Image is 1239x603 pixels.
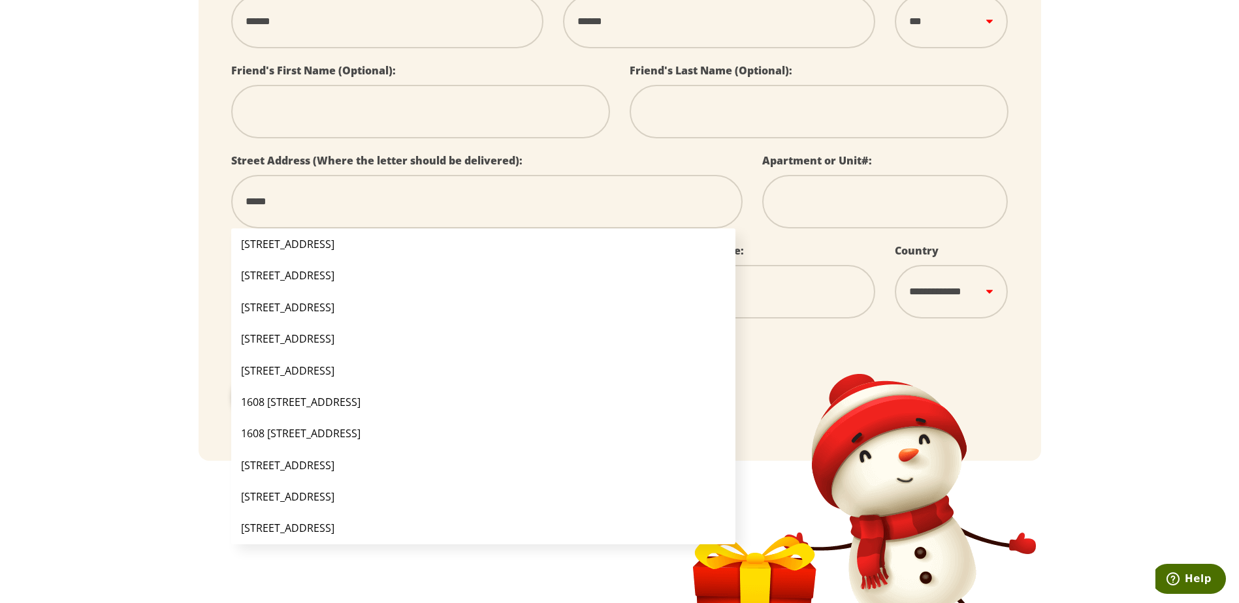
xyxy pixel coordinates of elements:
[895,243,939,258] label: Country
[231,228,736,260] li: [STREET_ADDRESS]
[231,63,396,78] label: Friend's First Name (Optional):
[231,153,523,168] label: Street Address (Where the letter should be delivered):
[231,355,736,386] li: [STREET_ADDRESS]
[231,323,736,354] li: [STREET_ADDRESS]
[231,450,736,481] li: [STREET_ADDRESS]
[762,153,872,168] label: Apartment or Unit#:
[231,481,736,512] li: [STREET_ADDRESS]
[231,292,736,323] li: [STREET_ADDRESS]
[231,386,736,418] li: 1608 [STREET_ADDRESS]
[630,63,792,78] label: Friend's Last Name (Optional):
[231,418,736,449] li: 1608 [STREET_ADDRESS]
[231,260,736,291] li: [STREET_ADDRESS]
[1155,564,1226,596] iframe: Opens a widget where you can find more information
[231,512,736,544] li: [STREET_ADDRESS]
